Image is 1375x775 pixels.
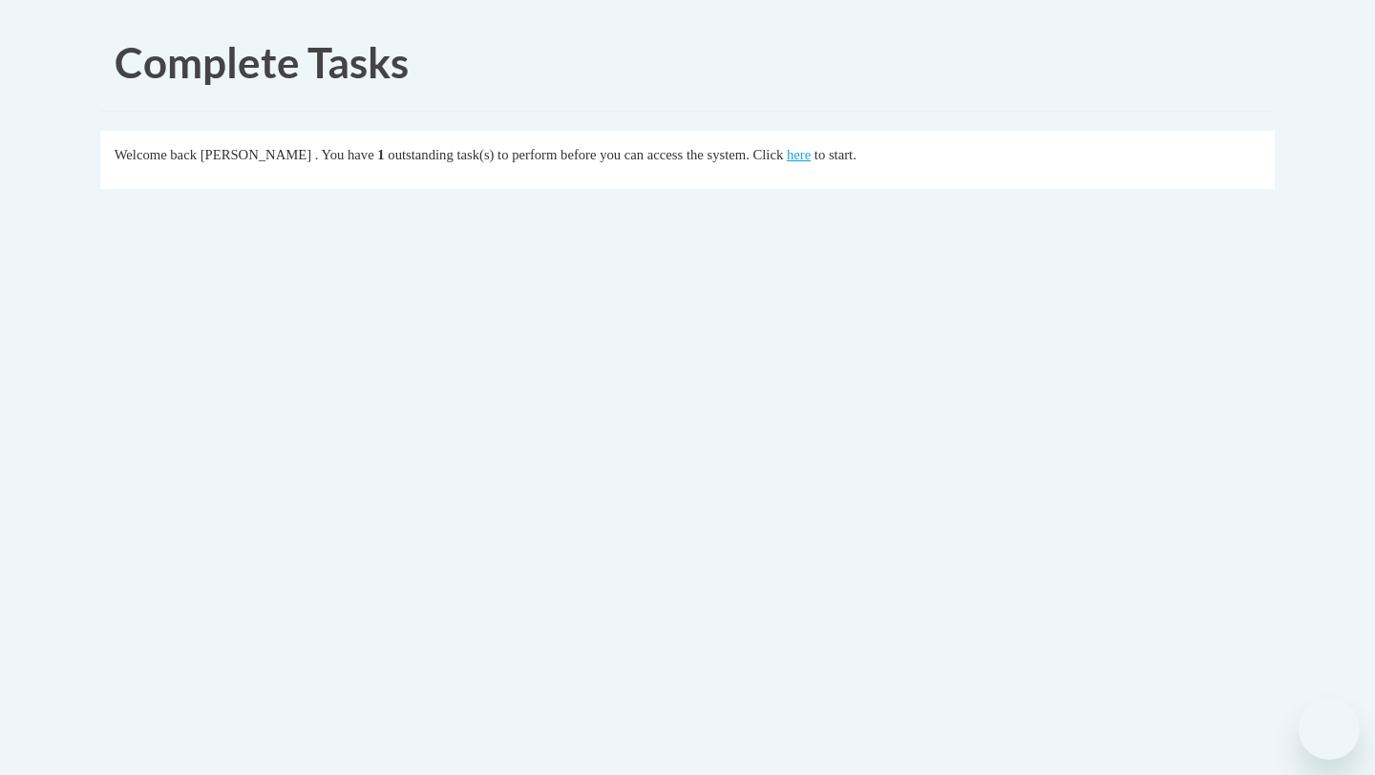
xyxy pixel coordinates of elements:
[201,147,311,162] span: [PERSON_NAME]
[388,147,783,162] span: outstanding task(s) to perform before you can access the system. Click
[814,147,857,162] span: to start.
[787,147,811,162] a: here
[115,147,197,162] span: Welcome back
[115,37,409,87] span: Complete Tasks
[377,147,384,162] span: 1
[1299,699,1360,760] iframe: Button to launch messaging window
[315,147,374,162] span: . You have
